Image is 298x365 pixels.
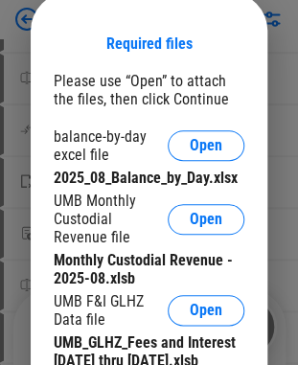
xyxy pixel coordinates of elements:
[54,169,244,187] div: 2025_08_Balance_by_Day.xlsx
[168,130,244,161] button: Open
[54,72,244,108] div: Please use “Open” to attach the files, then click Continue
[190,303,222,318] span: Open
[106,34,193,53] div: Required files
[54,127,168,164] div: balance-by-day excel file
[190,212,222,227] span: Open
[54,192,168,246] div: UMB Monthly Custodial Revenue file
[190,138,222,153] span: Open
[168,204,244,235] button: Open
[168,295,244,326] button: Open
[54,292,168,329] div: UMB F&I GLHZ Data file
[54,251,244,287] div: Monthly Custodial Revenue - 2025-08.xlsb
